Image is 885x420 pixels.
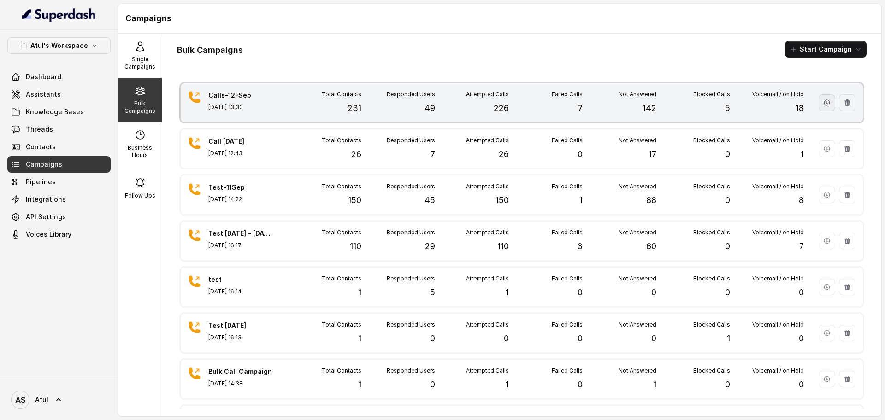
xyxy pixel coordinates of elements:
p: Attempted Calls [466,321,509,328]
p: Not Answered [619,275,656,282]
a: Contacts [7,139,111,155]
a: Integrations [7,191,111,208]
p: Calls-12-Sep [208,91,273,100]
p: Attempted Calls [466,367,509,374]
p: Failed Calls [552,229,583,236]
p: 0 [799,286,804,299]
p: 142 [643,102,656,115]
p: Not Answered [619,183,656,190]
p: Failed Calls [552,321,583,328]
p: 1 [653,378,656,391]
a: Knowledge Bases [7,104,111,120]
p: 0 [578,332,583,345]
p: Responded Users [387,91,435,98]
span: Pipelines [26,177,56,187]
p: 29 [425,240,435,253]
p: Attempted Calls [466,91,509,98]
p: [DATE] 13:30 [208,104,273,111]
p: 0 [799,332,804,345]
p: Blocked Calls [693,321,730,328]
p: Attempted Calls [466,137,509,144]
p: Call [DATE] [208,137,273,146]
p: Follow Ups [125,192,155,199]
p: 17 [649,148,656,161]
p: Attempted Calls [466,183,509,190]
p: Responded Users [387,321,435,328]
p: Test [DATE] - [DATE] [208,229,273,238]
p: 1 [358,378,361,391]
p: 3 [577,240,583,253]
p: Blocked Calls [693,229,730,236]
p: 231 [348,102,361,115]
p: 5 [430,286,435,299]
span: Campaigns [26,160,62,169]
p: Voicemail / on Hold [752,183,804,190]
h1: Bulk Campaigns [177,43,243,58]
p: 0 [504,332,509,345]
a: Voices Library [7,226,111,243]
p: Total Contacts [322,137,361,144]
p: Bulk Campaigns [122,100,158,115]
p: Total Contacts [322,91,361,98]
p: Total Contacts [322,183,361,190]
p: 0 [725,378,730,391]
p: Failed Calls [552,91,583,98]
p: test [208,275,273,284]
p: 0 [430,332,435,345]
p: Responded Users [387,367,435,374]
span: Integrations [26,195,66,204]
p: 0 [578,286,583,299]
p: Voicemail / on Hold [752,321,804,328]
p: Voicemail / on Hold [752,229,804,236]
p: Not Answered [619,91,656,98]
p: 0 [578,378,583,391]
p: 226 [494,102,509,115]
p: Atul's Workspace [30,40,88,51]
p: Test-11Sep [208,183,273,192]
p: Not Answered [619,229,656,236]
span: Voices Library [26,230,71,239]
p: Blocked Calls [693,183,730,190]
p: 7 [578,102,583,115]
span: Knowledge Bases [26,107,84,117]
p: Blocked Calls [693,91,730,98]
p: Responded Users [387,275,435,282]
p: [DATE] 16:13 [208,334,273,341]
p: 60 [646,240,656,253]
p: Failed Calls [552,367,583,374]
p: Not Answered [619,137,656,144]
p: [DATE] 16:17 [208,242,273,249]
p: Not Answered [619,321,656,328]
p: Total Contacts [322,367,361,374]
span: Contacts [26,142,56,152]
text: AS [15,395,26,405]
button: Start Campaign [785,41,867,58]
p: Voicemail / on Hold [752,91,804,98]
span: Atul [35,395,48,404]
p: 0 [725,148,730,161]
p: [DATE] 16:14 [208,288,273,295]
a: API Settings [7,209,111,225]
p: 1 [579,194,583,207]
p: 88 [646,194,656,207]
a: Pipelines [7,174,111,190]
p: 150 [348,194,361,207]
p: 7 [431,148,435,161]
p: 0 [578,148,583,161]
p: 0 [430,378,435,391]
p: Attempted Calls [466,229,509,236]
p: 110 [497,240,509,253]
p: Voicemail / on Hold [752,275,804,282]
p: 0 [725,286,730,299]
p: 26 [499,148,509,161]
p: 8 [799,194,804,207]
p: 5 [725,102,730,115]
p: 0 [651,332,656,345]
p: Failed Calls [552,275,583,282]
p: Failed Calls [552,137,583,144]
p: Blocked Calls [693,137,730,144]
a: Atul [7,387,111,413]
p: Total Contacts [322,321,361,328]
p: 49 [425,102,435,115]
p: Blocked Calls [693,367,730,374]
